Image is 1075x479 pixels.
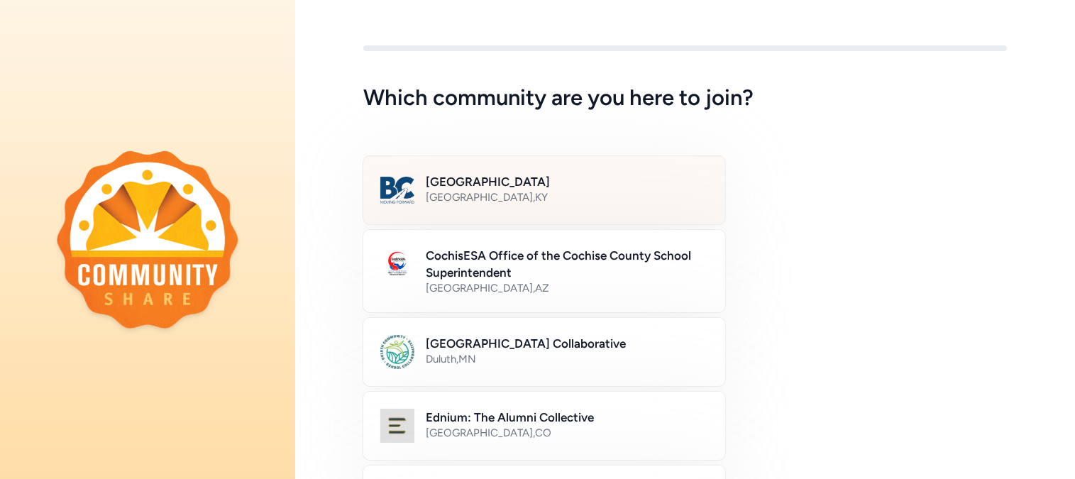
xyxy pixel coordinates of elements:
h5: Which community are you here to join? [363,85,1007,111]
img: Logo [380,335,414,369]
img: logo [57,150,238,328]
img: Logo [380,247,414,281]
h2: Ednium: The Alumni Collective [426,409,708,426]
div: Duluth , MN [426,352,708,366]
h2: [GEOGRAPHIC_DATA] [426,173,708,190]
img: Logo [380,173,414,207]
img: Logo [380,409,414,443]
div: [GEOGRAPHIC_DATA] , AZ [426,281,708,295]
h2: CochisESA Office of the Cochise County School Superintendent [426,247,708,281]
div: [GEOGRAPHIC_DATA] , KY [426,190,708,204]
div: [GEOGRAPHIC_DATA] , CO [426,426,708,440]
h2: [GEOGRAPHIC_DATA] Collaborative [426,335,708,352]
